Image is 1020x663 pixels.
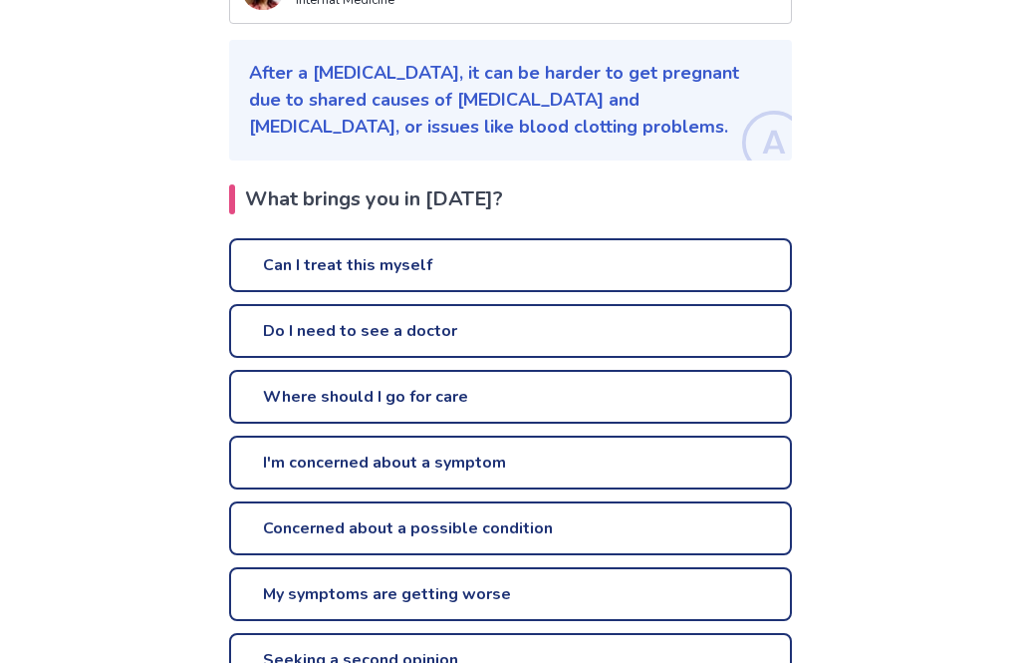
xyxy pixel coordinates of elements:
a: My symptoms are getting worse [229,567,792,621]
a: Where should I go for care [229,370,792,424]
h2: What brings you in [DATE]? [229,184,792,214]
a: Do I need to see a doctor [229,304,792,358]
a: Concerned about a possible condition [229,501,792,555]
a: I'm concerned about a symptom [229,436,792,490]
p: After a [MEDICAL_DATA], it can be harder to get pregnant due to shared causes of [MEDICAL_DATA] a... [249,60,772,141]
a: Can I treat this myself [229,238,792,292]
